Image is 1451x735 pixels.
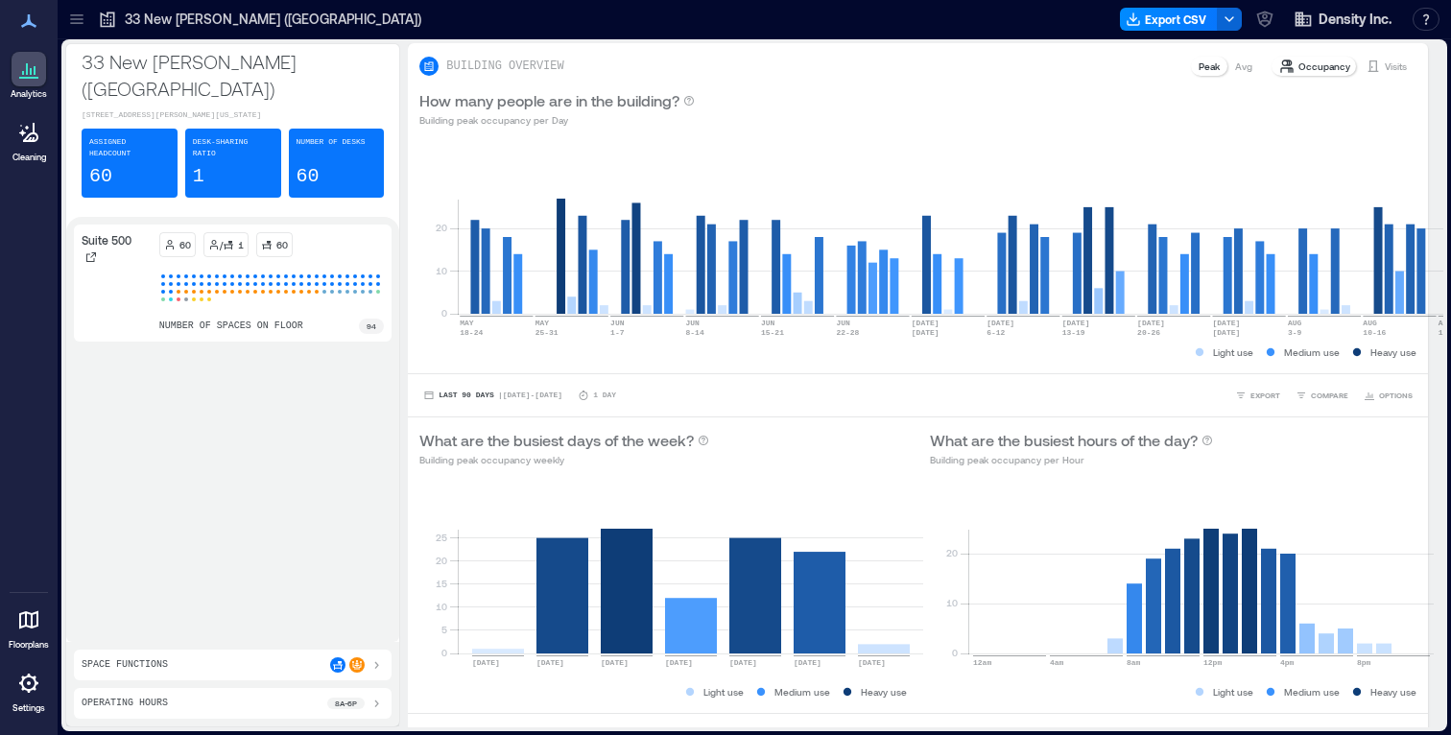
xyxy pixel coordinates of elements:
text: MAY [535,319,550,327]
text: [DATE] [1137,319,1165,327]
a: Analytics [5,46,53,106]
text: [DATE] [858,658,886,667]
p: Light use [703,684,744,699]
text: 18-24 [461,328,484,337]
tspan: 20 [436,222,447,233]
p: Suite 500 [82,232,131,248]
p: What are the busiest days of the week? [419,429,694,452]
text: [DATE] [912,328,940,337]
p: Assigned Headcount [89,136,170,159]
p: BUILDING OVERVIEW [446,59,563,74]
text: JUN [610,319,625,327]
p: Building peak occupancy per Day [419,112,695,128]
text: 22-28 [837,328,860,337]
text: [DATE] [601,658,629,667]
text: AUG [1288,319,1302,327]
text: 12pm [1203,658,1222,667]
text: [DATE] [665,658,693,667]
p: Heavy use [1370,344,1416,360]
p: 60 [276,237,288,252]
p: [STREET_ADDRESS][PERSON_NAME][US_STATE] [82,109,384,121]
text: 4am [1050,658,1064,667]
p: Medium use [774,684,830,699]
p: 1 [193,163,204,190]
text: 15-21 [761,328,784,337]
p: Heavy use [861,684,907,699]
tspan: 20 [945,547,957,558]
text: [DATE] [472,658,500,667]
a: Settings [6,660,52,720]
a: Cleaning [5,109,53,169]
p: 1 Day [593,390,616,401]
p: 1 [238,237,244,252]
button: EXPORT [1231,386,1284,405]
tspan: 0 [441,647,447,658]
p: 94 [367,320,376,332]
text: [DATE] [1213,319,1241,327]
p: Operating Hours [82,696,168,711]
tspan: 15 [436,578,447,589]
text: 8-14 [686,328,704,337]
p: 33 New [PERSON_NAME] ([GEOGRAPHIC_DATA]) [82,48,384,102]
text: [DATE] [1062,319,1090,327]
tspan: 20 [436,555,447,566]
p: Desk-sharing ratio [193,136,274,159]
text: JUN [837,319,851,327]
text: 20-26 [1137,328,1160,337]
text: 25-31 [535,328,559,337]
button: Export CSV [1120,8,1218,31]
p: Settings [12,702,45,714]
p: Light use [1213,684,1253,699]
text: [DATE] [729,658,757,667]
tspan: 5 [441,624,447,635]
text: 8am [1127,658,1141,667]
tspan: 10 [945,597,957,608]
text: 1-7 [610,328,625,337]
text: [DATE] [987,319,1015,327]
p: Analytics [11,88,47,100]
span: COMPARE [1311,390,1348,401]
p: 8a - 6p [335,698,357,709]
text: JUN [686,319,701,327]
text: [DATE] [912,319,940,327]
p: Building peak occupancy per Hour [930,452,1213,467]
text: JUN [761,319,775,327]
text: 12am [973,658,991,667]
span: OPTIONS [1379,390,1413,401]
text: MAY [461,319,475,327]
text: 3-9 [1288,328,1302,337]
text: 6-12 [987,328,1006,337]
p: Space Functions [82,657,168,673]
button: COMPARE [1292,386,1352,405]
button: Last 90 Days |[DATE]-[DATE] [419,386,566,405]
p: Occupancy [1298,59,1350,74]
span: Density Inc. [1319,10,1392,29]
tspan: 10 [436,601,447,612]
text: [DATE] [794,658,821,667]
text: 10-16 [1364,328,1387,337]
p: Medium use [1284,344,1340,360]
p: 60 [89,163,112,190]
p: Visits [1385,59,1407,74]
p: / [220,237,223,252]
text: 13-19 [1062,328,1085,337]
p: Floorplans [9,639,49,651]
tspan: 0 [951,647,957,658]
p: 33 New [PERSON_NAME] ([GEOGRAPHIC_DATA]) [125,10,421,29]
p: Cleaning [12,152,46,163]
p: How many people are in the building? [419,89,679,112]
p: Avg [1235,59,1252,74]
p: 60 [179,237,191,252]
p: Number of Desks [297,136,366,148]
button: OPTIONS [1360,386,1416,405]
button: Density Inc. [1288,4,1397,35]
tspan: 0 [441,307,447,319]
text: 4pm [1280,658,1295,667]
tspan: 25 [436,532,447,543]
text: 8pm [1357,658,1371,667]
p: Heavy use [1370,684,1416,699]
text: [DATE] [536,658,564,667]
text: [DATE] [1213,328,1241,337]
p: Building peak occupancy weekly [419,452,709,467]
tspan: 10 [436,265,447,276]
